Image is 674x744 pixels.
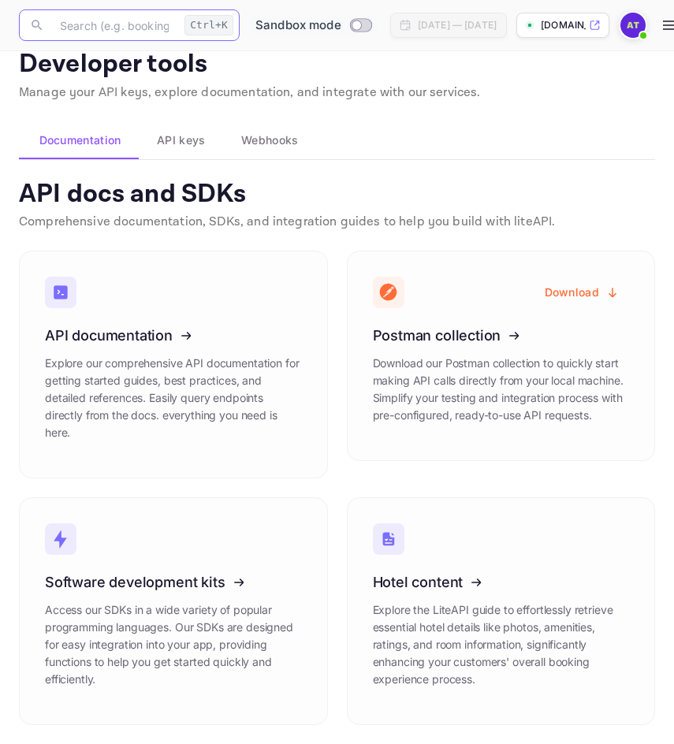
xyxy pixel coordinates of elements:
button: Download [535,277,629,308]
a: Software development kitsAccess our SDKs in a wide variety of popular programming languages. Our ... [19,497,328,725]
h3: Postman collection [373,327,630,344]
a: API documentationExplore our comprehensive API documentation for getting started guides, best pra... [19,251,328,478]
span: Documentation [39,131,121,150]
p: Manage your API keys, explore documentation, and integrate with our services. [19,84,655,102]
p: [DOMAIN_NAME] [541,18,586,32]
div: [DATE] — [DATE] [418,18,497,32]
div: Ctrl+K [184,15,233,35]
p: Explore our comprehensive API documentation for getting started guides, best practices, and detai... [45,355,302,441]
input: Search (e.g. bookings, documentation) [50,9,178,41]
span: Webhooks [241,131,298,150]
p: API docs and SDKs [19,179,655,210]
p: Explore the LiteAPI guide to effortlessly retrieve essential hotel details like photos, amenities... [373,601,630,688]
div: account-settings tabs [19,121,655,159]
h3: Software development kits [45,574,302,590]
div: Switch to Production mode [249,17,378,35]
img: AmiGo Team [620,13,646,38]
h3: Hotel content [373,574,630,590]
a: Hotel contentExplore the LiteAPI guide to effortlessly retrieve essential hotel details like phot... [347,497,656,725]
p: Download our Postman collection to quickly start making API calls directly from your local machin... [373,355,630,424]
p: Comprehensive documentation, SDKs, and integration guides to help you build with liteAPI. [19,213,655,232]
h3: API documentation [45,327,302,344]
span: API keys [157,131,205,150]
p: Developer tools [19,49,655,80]
span: Sandbox mode [255,17,341,35]
p: Access our SDKs in a wide variety of popular programming languages. Our SDKs are designed for eas... [45,601,302,688]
